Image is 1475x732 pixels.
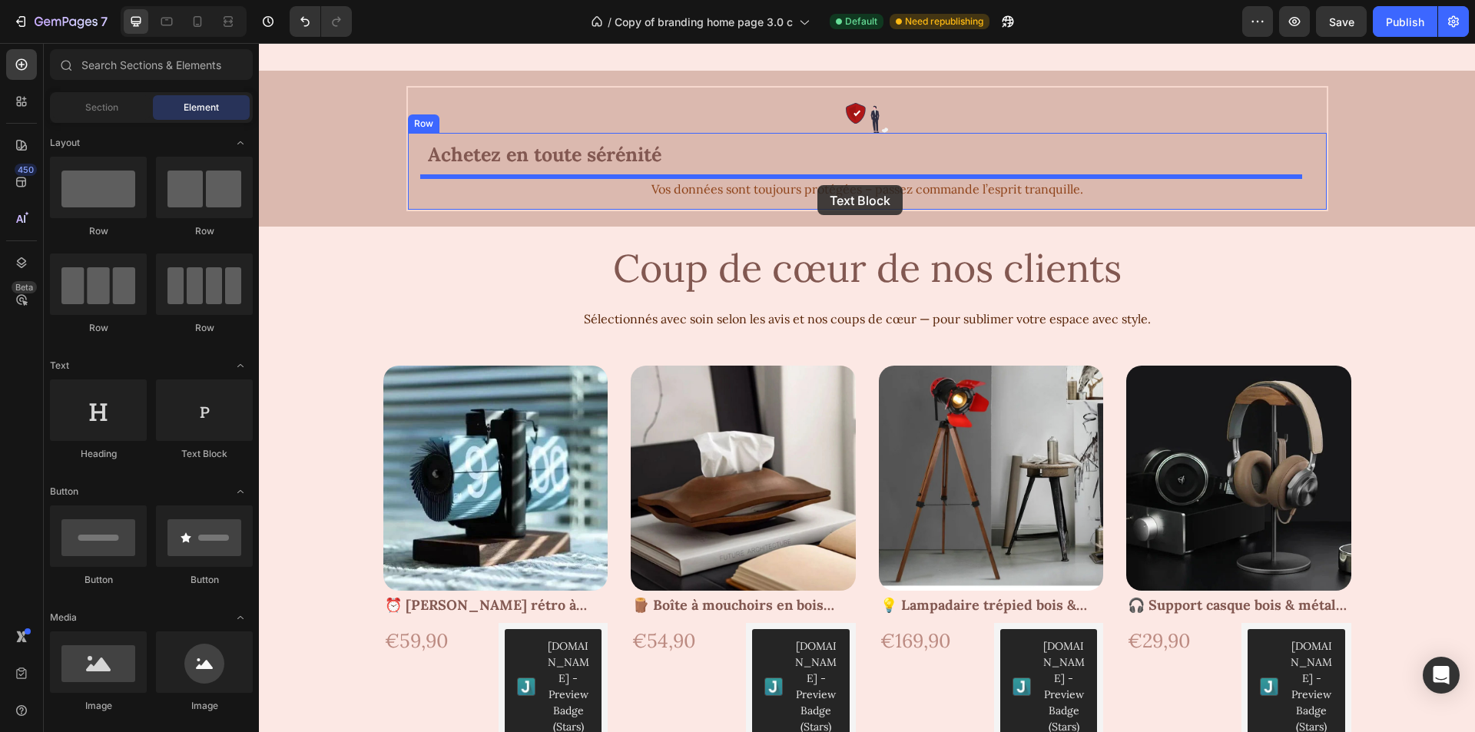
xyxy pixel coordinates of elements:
[15,164,37,176] div: 450
[290,6,352,37] div: Undo/Redo
[615,14,793,30] span: Copy of branding home page 3.0 c
[156,699,253,713] div: Image
[228,479,253,504] span: Toggle open
[50,699,147,713] div: Image
[1316,6,1367,37] button: Save
[228,605,253,630] span: Toggle open
[156,447,253,461] div: Text Block
[12,281,37,293] div: Beta
[85,101,118,114] span: Section
[1373,6,1437,37] button: Publish
[156,321,253,335] div: Row
[1329,15,1354,28] span: Save
[1386,14,1424,30] div: Publish
[50,485,78,498] span: Button
[156,573,253,587] div: Button
[228,131,253,155] span: Toggle open
[1423,657,1460,694] div: Open Intercom Messenger
[50,611,77,624] span: Media
[50,573,147,587] div: Button
[156,224,253,238] div: Row
[50,321,147,335] div: Row
[259,43,1475,732] iframe: Design area
[905,15,983,28] span: Need republishing
[50,136,80,150] span: Layout
[228,353,253,378] span: Toggle open
[101,12,108,31] p: 7
[50,224,147,238] div: Row
[50,447,147,461] div: Heading
[50,359,69,373] span: Text
[184,101,219,114] span: Element
[608,14,612,30] span: /
[50,49,253,80] input: Search Sections & Elements
[845,15,877,28] span: Default
[6,6,114,37] button: 7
